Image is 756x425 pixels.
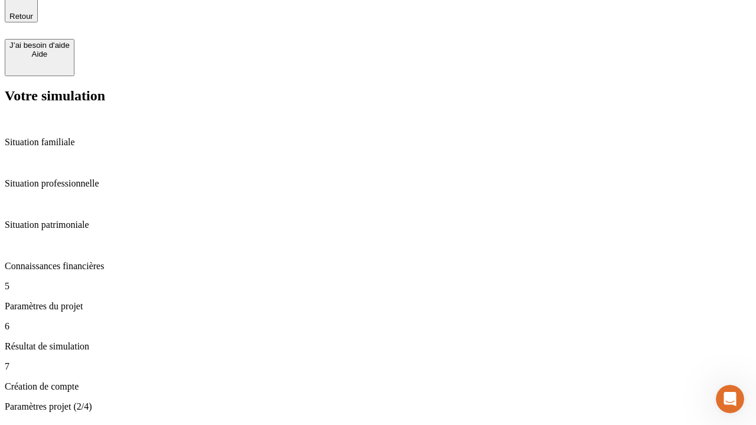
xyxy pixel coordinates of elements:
[5,178,751,189] p: Situation professionnelle
[5,220,751,230] p: Situation patrimoniale
[9,12,33,21] span: Retour
[9,50,70,58] div: Aide
[5,88,751,104] h2: Votre simulation
[5,137,751,148] p: Situation familiale
[5,261,751,272] p: Connaissances financières
[5,39,74,76] button: J’ai besoin d'aideAide
[5,361,751,372] p: 7
[5,381,751,392] p: Création de compte
[5,401,751,412] p: Paramètres projet (2/4)
[9,41,70,50] div: J’ai besoin d'aide
[5,341,751,352] p: Résultat de simulation
[716,385,744,413] iframe: Intercom live chat
[5,321,751,332] p: 6
[5,301,751,312] p: Paramètres du projet
[5,281,751,292] p: 5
